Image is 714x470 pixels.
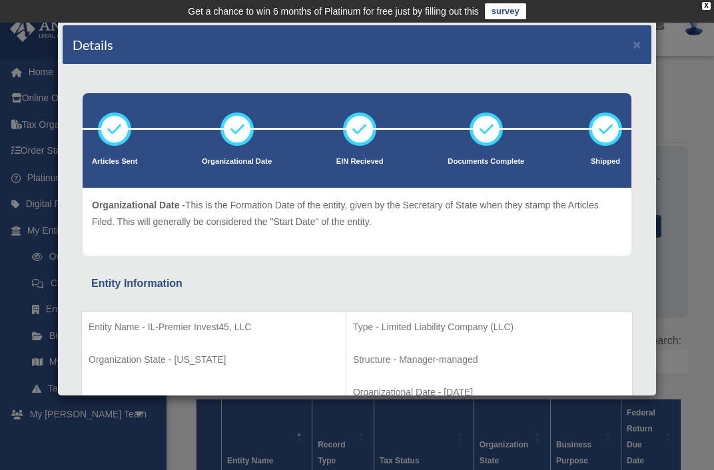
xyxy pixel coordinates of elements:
[589,155,622,168] p: Shipped
[73,35,113,54] h4: Details
[702,2,711,10] div: close
[91,274,623,293] div: Entity Information
[92,155,137,168] p: Articles Sent
[633,37,641,51] button: ×
[353,384,625,401] p: Organizational Date - [DATE]
[448,155,524,168] p: Documents Complete
[353,352,625,368] p: Structure - Manager-managed
[89,352,339,368] p: Organization State - [US_STATE]
[92,197,622,230] p: This is the Formation Date of the entity, given by the Secretary of State when they stamp the Art...
[336,155,384,168] p: EIN Recieved
[89,319,339,336] p: Entity Name - IL-Premier Invest45, LLC
[92,200,185,210] span: Organizational Date -
[188,3,479,19] div: Get a chance to win 6 months of Platinum for free just by filling out this
[202,155,272,168] p: Organizational Date
[353,319,625,336] p: Type - Limited Liability Company (LLC)
[485,3,526,19] a: survey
